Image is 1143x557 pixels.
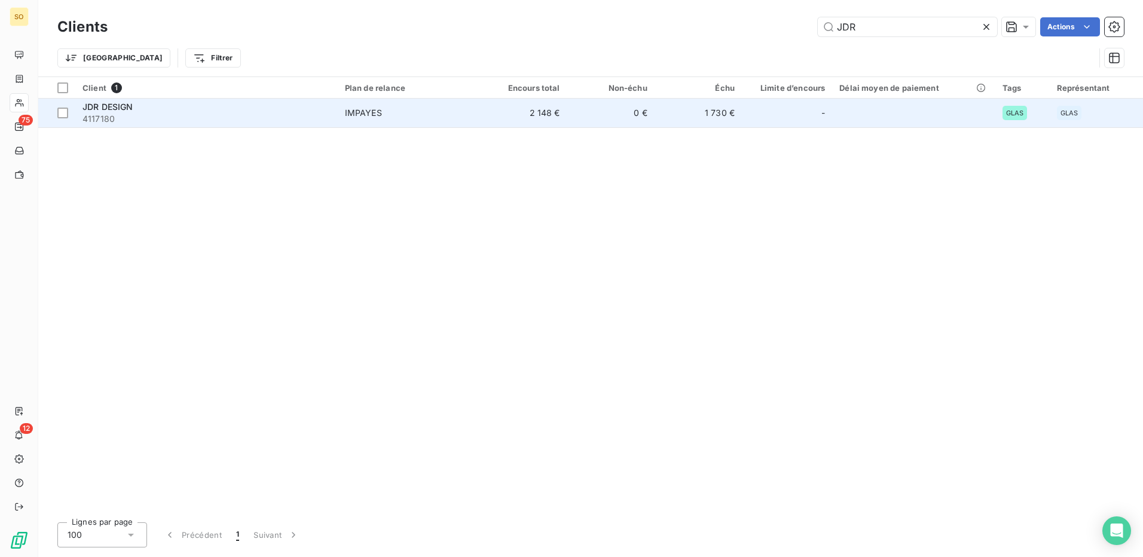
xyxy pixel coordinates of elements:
div: Encours total [487,83,560,93]
button: [GEOGRAPHIC_DATA] [57,48,170,68]
div: Plan de relance [345,83,473,93]
div: Non-échu [574,83,647,93]
div: Limite d’encours [749,83,825,93]
span: - [821,107,825,119]
span: 12 [20,423,33,434]
div: Échu [662,83,735,93]
button: Suivant [246,522,307,547]
img: Logo LeanPay [10,531,29,550]
span: 4117180 [82,113,331,125]
button: Filtrer [185,48,240,68]
div: Représentant [1057,83,1136,93]
span: JDR DESIGN [82,102,133,112]
div: Open Intercom Messenger [1102,516,1131,545]
div: Délai moyen de paiement [839,83,988,93]
td: 0 € [567,99,655,127]
span: 100 [68,529,82,541]
td: 1 730 € [655,99,742,127]
td: 2 148 € [479,99,567,127]
span: 1 [236,529,239,541]
button: Précédent [157,522,229,547]
span: GLAS [1006,109,1024,117]
span: Client [82,83,106,93]
span: GLAS [1061,109,1078,117]
div: SO [10,7,29,26]
span: 1 [111,82,122,93]
div: Tags [1003,83,1043,93]
span: 75 [19,115,33,126]
input: Rechercher [818,17,997,36]
div: IMPAYES [345,107,382,119]
button: Actions [1040,17,1100,36]
button: 1 [229,522,246,547]
h3: Clients [57,16,108,38]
